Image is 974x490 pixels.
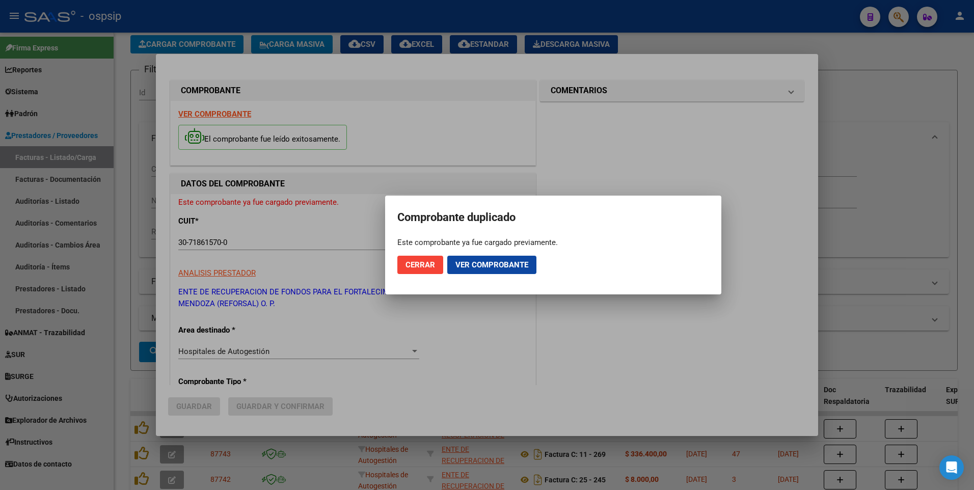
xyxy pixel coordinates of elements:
[405,260,435,269] span: Cerrar
[447,256,536,274] button: Ver comprobante
[397,256,443,274] button: Cerrar
[397,237,709,248] div: Este comprobante ya fue cargado previamente.
[939,455,964,480] div: Open Intercom Messenger
[397,208,709,227] h2: Comprobante duplicado
[455,260,528,269] span: Ver comprobante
